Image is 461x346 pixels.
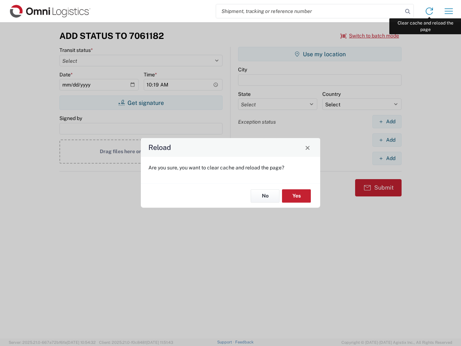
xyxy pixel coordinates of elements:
button: Close [303,142,313,152]
input: Shipment, tracking or reference number [216,4,403,18]
p: Are you sure, you want to clear cache and reload the page? [148,164,313,171]
button: No [251,189,279,203]
button: Yes [282,189,311,203]
h4: Reload [148,142,171,153]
